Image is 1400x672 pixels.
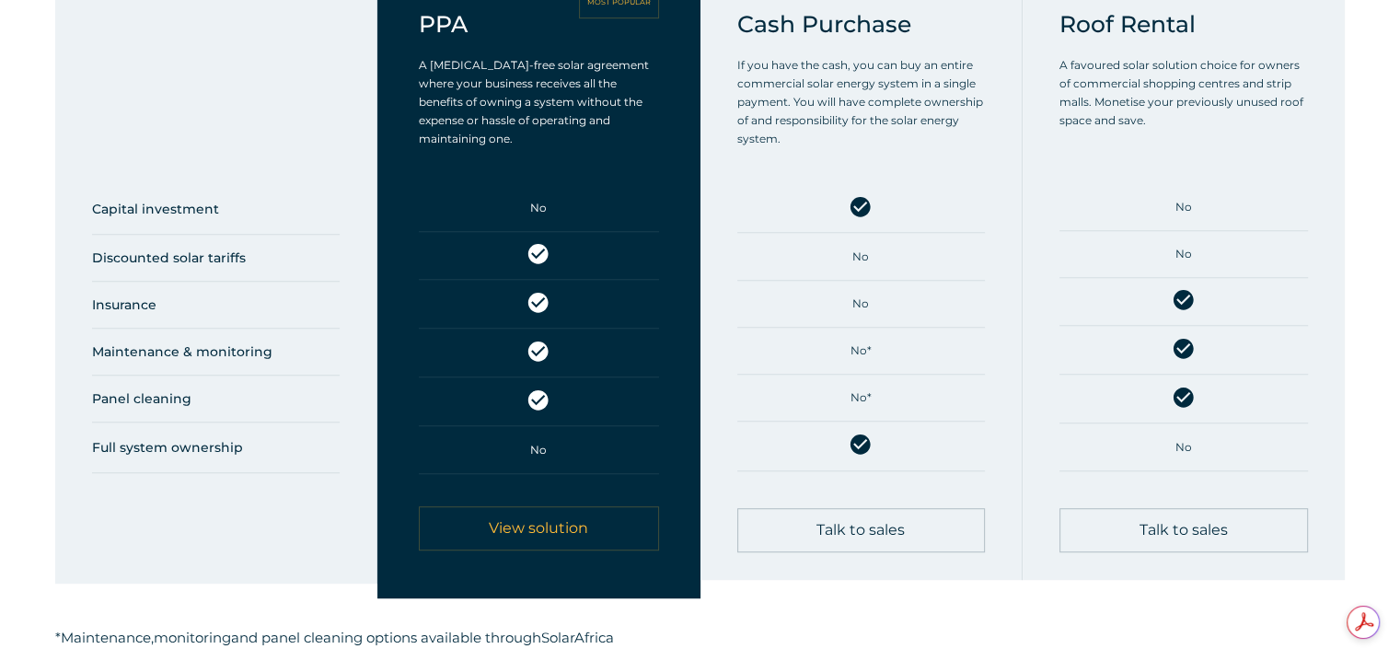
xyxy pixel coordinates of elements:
h5: Discounted solar tariffs [92,244,340,272]
span: Talk to sales [816,523,905,538]
span: Talk to sales [1140,523,1228,538]
h5: No [737,290,985,318]
h5: Cash Purchase [737,10,991,38]
span: Maintenance, [61,629,154,646]
span: A [MEDICAL_DATA]-free solar agreement where your business receives all the benefits of owning a s... [419,58,649,145]
span: monitoring [154,629,231,646]
p: A favoured solar solution choice for owners of commercial shopping centres and strip malls. Monet... [1059,56,1308,130]
h5: No [1059,240,1308,268]
h5: Roof Rental [1059,10,1308,38]
a: View solution [419,506,658,550]
h5: No [1059,193,1308,221]
h5: Insurance [92,291,340,319]
h5: Maintenance & monitoring [92,338,340,365]
h5: No [419,436,658,464]
span: View solution [489,521,588,536]
h5: PPA [419,10,468,38]
p: If you have the cash, you can buy an entire commercial solar energy system in a single payment. Y... [737,56,991,148]
h5: Panel cleaning [92,385,340,412]
span: and panel cleaning options available through [231,629,541,646]
a: Talk to sales [1059,508,1308,552]
h5: No [1059,434,1308,461]
h5: Capital investment [92,195,340,223]
h5: No [419,194,658,222]
a: Talk to sales [737,508,985,552]
span: SolarAfrica [541,629,614,646]
h5: Full system ownership [92,434,340,461]
h5: No [737,243,985,271]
